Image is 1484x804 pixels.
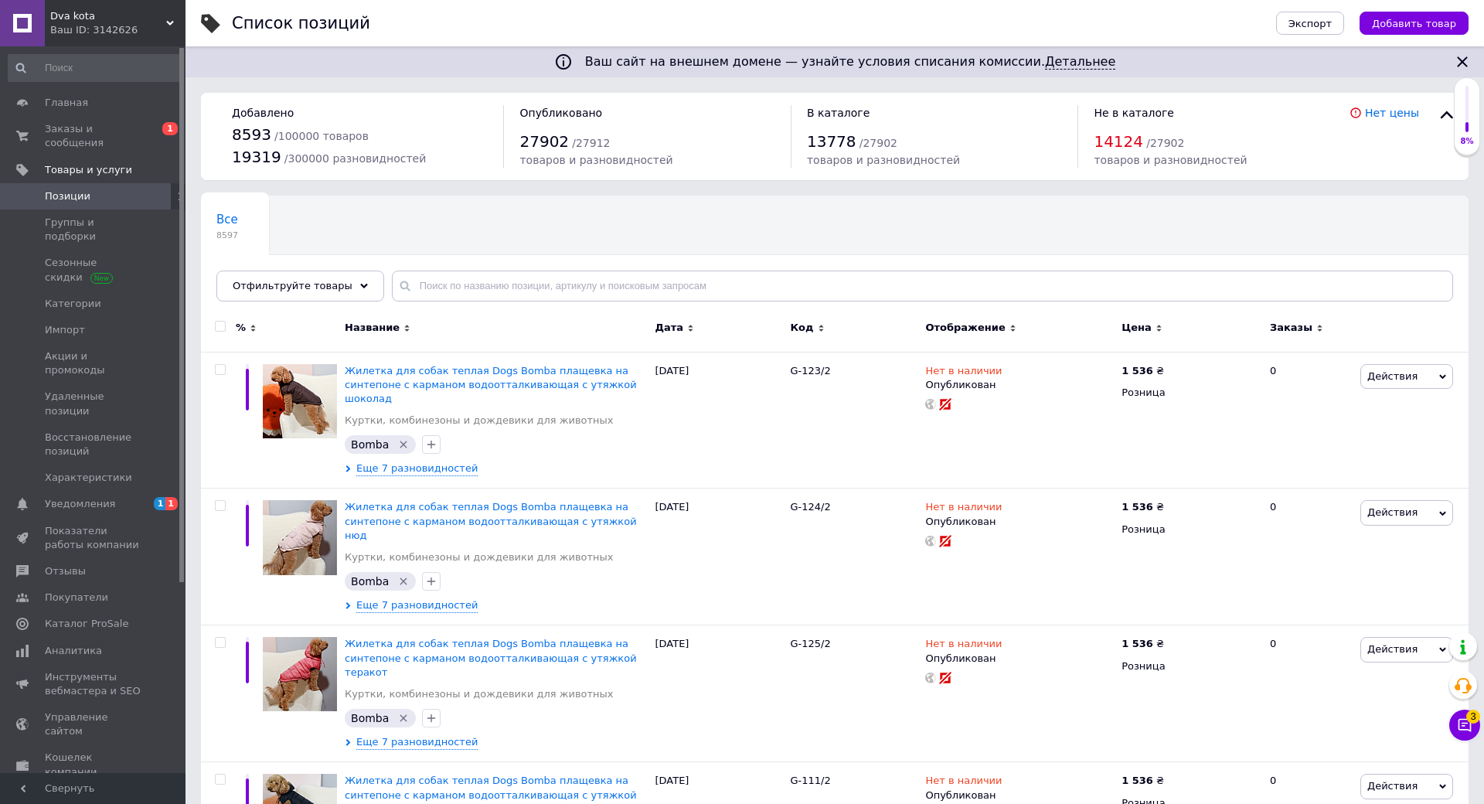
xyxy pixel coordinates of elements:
span: Группы и подборки [45,216,143,244]
span: 19319 [232,148,281,166]
a: Куртки, комбинезоны и дождевики для животных [345,414,613,428]
img: Жилетка для собак теплая Dogs Bomba плащевка на синтепоне с карманом водоотталкивающая с утяжкой нюд [263,500,337,574]
span: Заказы [1270,321,1312,335]
span: Bomba [351,712,389,724]
span: / 100000 товаров [274,130,369,142]
div: Ваш ID: 3142626 [50,23,185,37]
span: Покупатели [45,591,108,605]
div: Опубликован [925,789,1114,802]
span: Все [216,213,238,227]
div: 0 [1261,489,1356,625]
b: 1 536 [1122,501,1153,513]
span: 1 [162,122,178,135]
span: Еще 7 разновидностей [356,735,478,750]
button: Добавить товар [1360,12,1469,35]
span: Отображение [925,321,1005,335]
span: Экспорт [1288,18,1332,29]
span: 14124 [1094,132,1143,151]
span: Еще 7 разновидностей [356,462,478,476]
span: Цена [1122,321,1152,335]
span: 8593 [232,125,271,144]
div: Опубликован [925,652,1114,666]
span: товаров и разновидностей [519,154,672,166]
a: Куртки, комбинезоны и дождевики для животных [345,687,613,701]
span: Ваш сайт на внешнем домене — узнайте условия списания комиссии. [585,54,1116,70]
b: 1 536 [1122,365,1153,376]
span: / 27902 [859,137,897,149]
span: Bomba [351,438,389,451]
span: Dva kota [50,9,166,23]
input: Поиск [8,54,182,82]
span: Нет в наличии [925,775,1002,791]
span: 13778 [807,132,856,151]
button: Чат с покупателем3 [1449,710,1480,741]
div: ₴ [1122,364,1164,378]
b: 1 536 [1122,775,1153,786]
span: Акции и промокоды [45,349,143,377]
div: ₴ [1122,774,1164,788]
span: Жилетка для собак теплая Dogs Bomba плащевка на синтепоне с карманом водоотталкивающая с утяжкой ... [345,638,637,677]
span: Заказы и сообщения [45,122,143,150]
span: / 27912 [572,137,610,149]
span: Кошелек компании [45,751,143,778]
div: [DATE] [651,625,786,762]
div: ₴ [1122,637,1164,651]
a: Куртки, комбинезоны и дождевики для животных [345,550,613,564]
span: Дата [655,321,683,335]
a: Детальнее [1045,54,1115,70]
span: 27902 [519,132,569,151]
span: Нет в наличии [925,501,1002,517]
span: товаров и разновидностей [807,154,960,166]
span: Код [790,321,813,335]
span: G-111/2 [790,775,830,786]
span: Сезонные скидки [45,256,143,284]
span: Добавить товар [1372,18,1456,29]
input: Поиск по названию позиции, артикулу и поисковым запросам [392,271,1453,301]
svg: Удалить метку [397,712,410,724]
span: G-125/2 [790,638,830,649]
div: [DATE] [651,489,786,625]
span: G-124/2 [790,501,830,513]
span: Характеристики [45,471,132,485]
span: Категории [45,297,101,311]
span: 1 [165,497,178,510]
div: Опубликован [925,515,1114,529]
span: Товары и услуги [45,163,132,177]
span: Главная [45,96,88,110]
span: Действия [1367,780,1418,792]
span: 1 [154,497,166,510]
svg: Закрыть [1453,53,1472,71]
svg: Удалить метку [397,438,410,451]
img: Жилетка для собак теплая Dogs Bomba плащевка на синтепоне с карманом водоотталкивающая с утяжкой ... [263,364,337,438]
span: Каталог ProSale [45,617,128,631]
span: Управление сайтом [45,710,143,738]
span: Уведомления [45,497,115,511]
span: Аналитика [45,644,102,658]
span: Импорт [45,323,85,337]
span: Жилетка для собак теплая Dogs Bomba плащевка на синтепоне с карманом водоотталкивающая с утяжкой нюд [345,501,637,540]
div: Розница [1122,523,1257,537]
span: Инструменты вебмастера и SEO [45,670,143,698]
span: 8597 [216,230,238,241]
span: / 300000 разновидностей [284,152,427,165]
div: Опубликован [925,378,1114,392]
a: Жилетка для собак теплая Dogs Bomba плащевка на синтепоне с карманом водоотталкивающая с утяжкой ... [345,365,637,404]
img: Жилетка для собак теплая Dogs Bomba плащевка на синтепоне с карманом водоотталкивающая с утяжкой ... [263,637,337,711]
div: Розница [1122,386,1257,400]
span: Отзывы [45,564,86,578]
span: В каталоге [807,107,870,119]
div: 0 [1261,625,1356,762]
span: Не в каталоге [1094,107,1174,119]
svg: Удалить метку [397,575,410,588]
span: товаров и разновидностей [1094,154,1247,166]
span: Нет в наличии [925,365,1002,381]
span: Действия [1367,370,1418,382]
div: 8% [1455,136,1479,147]
span: / 27902 [1146,137,1184,149]
span: Еще 7 разновидностей [356,598,478,613]
button: Экспорт [1276,12,1344,35]
span: Позиции [45,189,90,203]
span: Отфильтруйте товары [233,280,352,291]
b: 1 536 [1122,638,1153,649]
